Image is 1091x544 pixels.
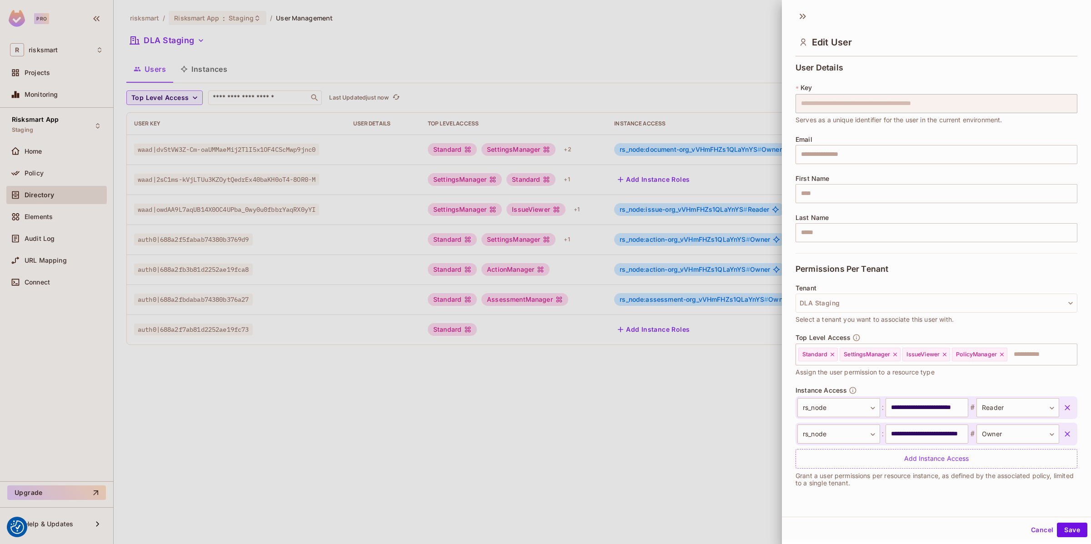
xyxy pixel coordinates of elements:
span: Email [796,136,812,143]
div: Standard [798,348,838,361]
span: SettingsManager [844,351,890,358]
p: Grant a user permissions per resource instance, as defined by the associated policy, limited to a... [796,472,1077,487]
span: # [968,429,976,439]
span: Assign the user permission to a resource type [796,367,935,377]
span: Key [801,84,812,91]
span: Standard [802,351,827,358]
button: Cancel [1027,523,1057,537]
div: Add Instance Access [796,449,1077,469]
span: Last Name [796,214,829,221]
span: Edit User [812,37,852,48]
div: rs_node [797,424,880,444]
button: DLA Staging [796,294,1077,313]
button: Consent Preferences [10,520,24,534]
div: Owner [976,424,1059,444]
span: Top Level Access [796,334,851,341]
button: Open [1072,353,1074,355]
img: Revisit consent button [10,520,24,534]
div: SettingsManager [840,348,901,361]
span: Instance Access [796,387,847,394]
span: Serves as a unique identifier for the user in the current environment. [796,115,1002,125]
span: User Details [796,63,843,72]
div: Reader [976,398,1059,417]
span: : [880,429,886,439]
div: PolicyManager [952,348,1007,361]
div: rs_node [797,398,880,417]
span: # [968,402,976,413]
span: Select a tenant you want to associate this user with. [796,314,954,324]
span: Permissions Per Tenant [796,265,888,274]
span: IssueViewer [906,351,940,358]
button: Save [1057,523,1087,537]
span: : [880,402,886,413]
div: IssueViewer [902,348,950,361]
span: First Name [796,175,830,182]
span: Tenant [796,284,816,292]
span: PolicyManager [956,351,997,358]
